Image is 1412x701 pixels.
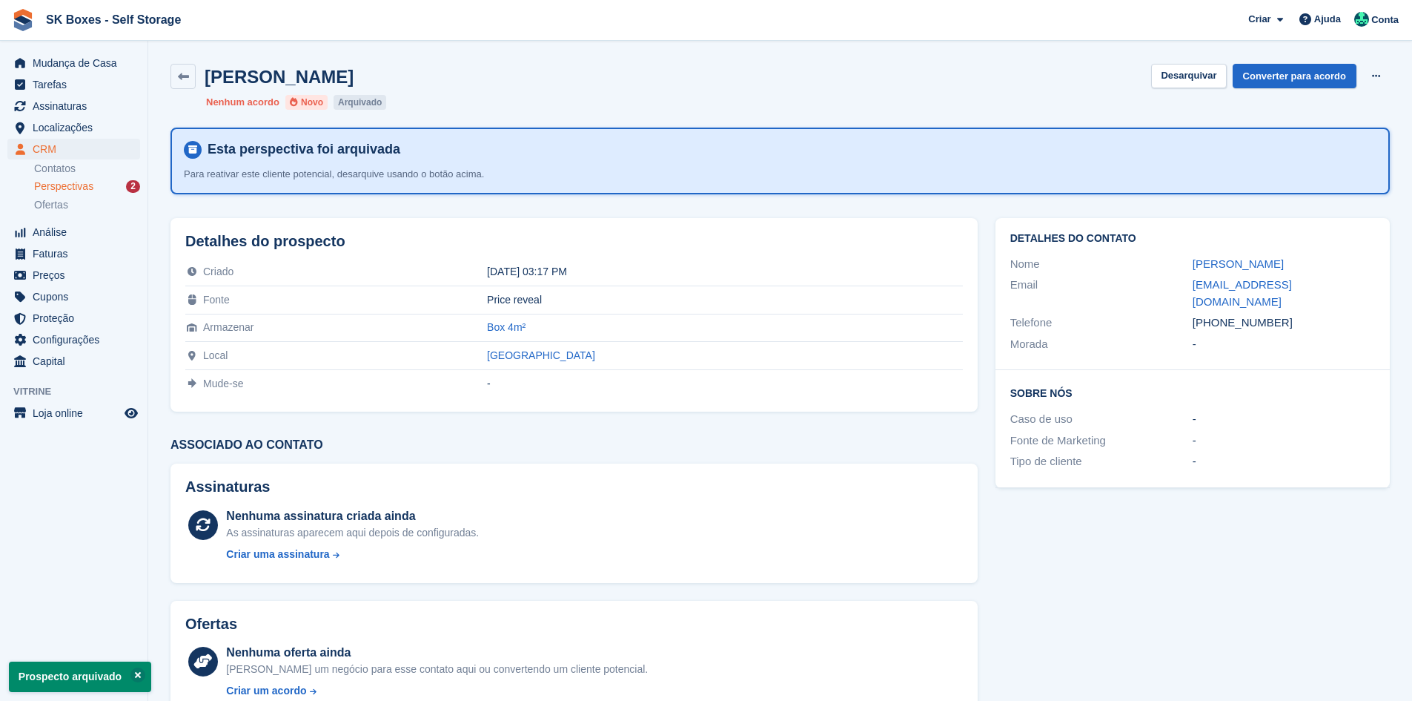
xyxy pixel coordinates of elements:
h3: Associado ao contato [170,438,978,452]
span: Cupons [33,286,122,307]
a: Box 4m² [487,321,526,333]
span: Criado [203,266,233,277]
div: Nome [1010,256,1193,273]
div: [PERSON_NAME] um negócio para esse contato aqui ou convertendo um cliente potencial. [226,662,648,677]
div: Criar uma assinatura [226,547,329,562]
p: Prospecto arquivado [9,662,151,692]
div: Caso de uso [1010,411,1193,428]
h2: Detalhes do prospecto [185,233,963,250]
span: CRM [33,139,122,159]
div: 2 [126,180,140,193]
a: menu [7,403,140,424]
span: Fonte [203,294,230,306]
a: menu [7,308,140,329]
img: stora-icon-8386f47178a22dfd0bd8f6a31ec36ba5ce8667c1dd55bd0f319d3a0aa187defe.svg [12,9,34,31]
li: Novo [285,95,328,110]
a: [GEOGRAPHIC_DATA] [487,349,595,361]
a: menu [7,351,140,372]
a: Contatos [34,162,140,176]
img: SK Boxes - Comercial [1354,12,1369,27]
div: [PHONE_NUMBER] [1193,315,1375,332]
span: Criar [1248,12,1270,27]
a: menu [7,222,140,243]
h2: Sobre Nós [1010,385,1375,400]
a: [EMAIL_ADDRESS][DOMAIN_NAME] [1193,278,1292,308]
div: As assinaturas aparecem aqui depois de configuradas. [226,525,479,541]
a: Perspectivas 2 [34,179,140,194]
a: menu [7,286,140,307]
div: Price reveal [487,294,963,306]
span: Perspectivas [34,180,93,194]
span: Loja online [33,403,122,424]
div: - [487,378,963,389]
span: Ajuda [1314,12,1341,27]
span: Proteção [33,308,122,329]
span: Capital [33,351,122,372]
button: Desarquivar [1151,64,1226,88]
span: Mude-se [203,378,243,389]
span: Configurações [33,329,122,350]
li: Nenhum acordo [206,95,279,110]
a: menu [7,329,140,350]
span: Local [203,349,228,361]
h4: Esta perspectiva foi arquivada [202,141,1376,158]
span: Análise [33,222,122,243]
a: menu [7,74,140,95]
h2: Ofertas [185,616,237,633]
span: Faturas [33,243,122,264]
a: menu [7,265,140,286]
li: Arquivado [334,95,386,110]
div: Nenhuma assinatura criada ainda [226,507,479,525]
a: menu [7,243,140,264]
div: Nenhuma oferta ainda [226,644,648,662]
a: SK Boxes - Self Storage [40,7,187,32]
span: Armazenar [203,321,253,333]
span: Mudança de Casa [33,53,122,73]
a: menu [7,139,140,159]
a: [PERSON_NAME] [1193,257,1284,270]
div: Morada [1010,336,1193,353]
div: - [1193,411,1375,428]
span: Assinaturas [33,96,122,116]
a: Loja de pré-visualização [122,404,140,422]
div: Telefone [1010,315,1193,332]
div: - [1193,453,1375,470]
span: Preços [33,265,122,286]
div: - [1193,432,1375,450]
div: Tipo de cliente [1010,453,1193,470]
div: Criar um acordo [226,683,306,699]
div: Fonte de Marketing [1010,432,1193,450]
span: Conta [1371,13,1399,27]
h2: Detalhes do contato [1010,233,1375,245]
a: menu [7,117,140,138]
span: Tarefas [33,74,122,95]
h2: Assinaturas [185,478,963,496]
span: Vitrine [13,384,148,399]
a: Criar uma assinatura [226,547,479,562]
p: Para reativar este cliente potencial, desarquive usando o botão acima. [184,167,703,182]
h2: [PERSON_NAME] [205,67,354,87]
a: Criar um acordo [226,683,648,699]
span: Ofertas [34,198,68,212]
a: menu [7,96,140,116]
a: menu [7,53,140,73]
a: Ofertas [34,197,140,213]
a: Converter para acordo [1233,64,1356,88]
span: Localizações [33,117,122,138]
div: [DATE] 03:17 PM [487,266,963,277]
div: Email [1010,277,1193,310]
div: - [1193,336,1375,353]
